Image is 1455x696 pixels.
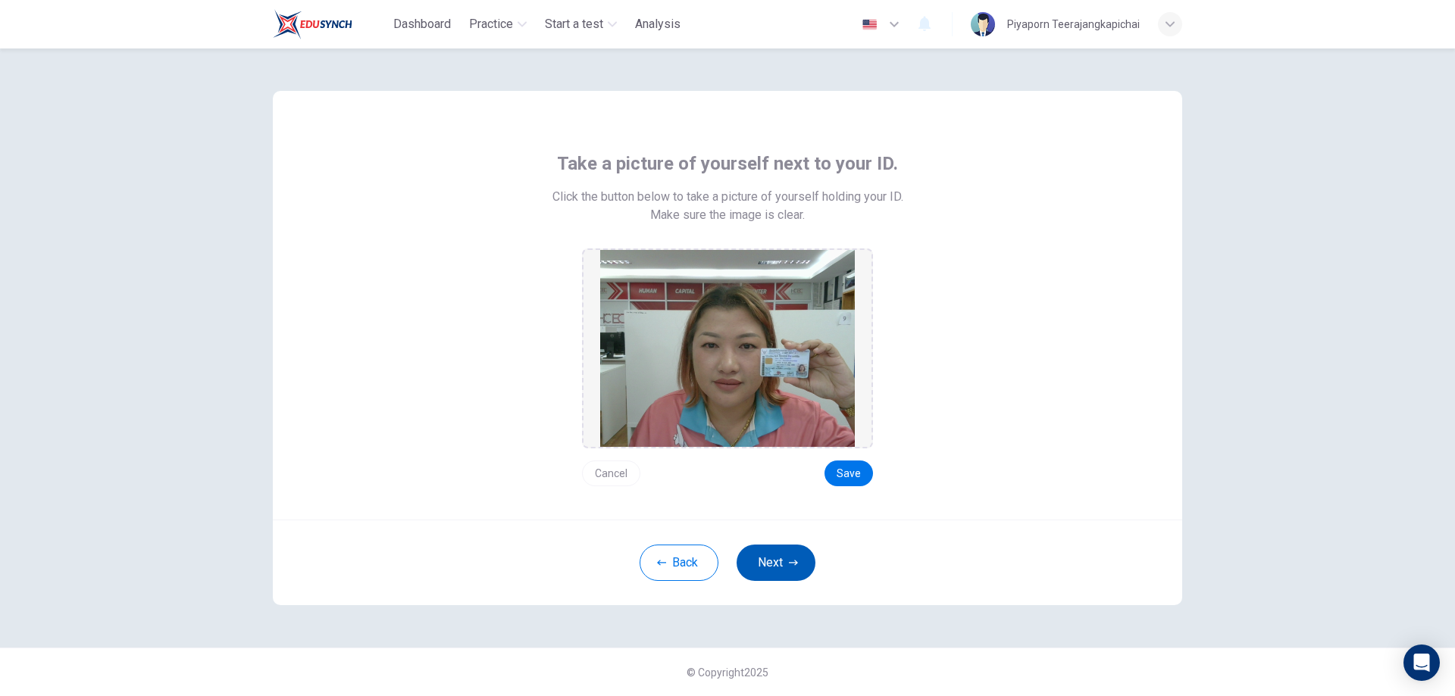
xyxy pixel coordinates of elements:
img: preview screemshot [600,250,855,447]
button: Cancel [582,460,640,486]
img: Profile picture [971,12,995,36]
button: Back [640,545,718,581]
span: Dashboard [393,15,451,33]
button: Save [824,460,873,486]
div: Open Intercom Messenger [1403,645,1440,681]
span: Analysis [635,15,681,33]
a: Train Test logo [273,9,387,39]
button: Practice [463,11,533,38]
span: Practice [469,15,513,33]
button: Analysis [629,11,687,38]
div: Piyaporn Teerajangkapichai [1007,15,1140,33]
span: Make sure the image is clear. [650,206,805,224]
img: en [860,19,879,30]
button: Next [737,545,815,581]
button: Dashboard [387,11,457,38]
span: © Copyright 2025 [687,666,768,679]
span: Take a picture of yourself next to your ID. [557,151,898,176]
button: Start a test [539,11,623,38]
span: Start a test [545,15,603,33]
span: Click the button below to take a picture of yourself holding your ID. [552,188,903,206]
img: Train Test logo [273,9,352,39]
